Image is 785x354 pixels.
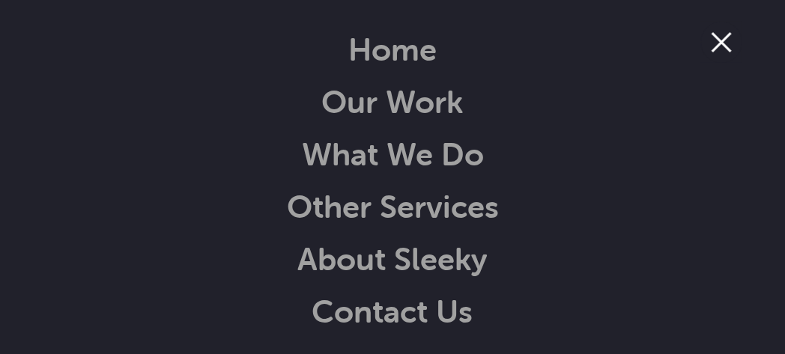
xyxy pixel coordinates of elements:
a: Our Work [321,82,463,120]
a: Other Services [249,187,499,225]
a: About Sleeky [259,239,488,278]
a: Home [348,30,437,68]
a: Contact Us [312,292,473,330]
a: What We Do [264,135,484,173]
